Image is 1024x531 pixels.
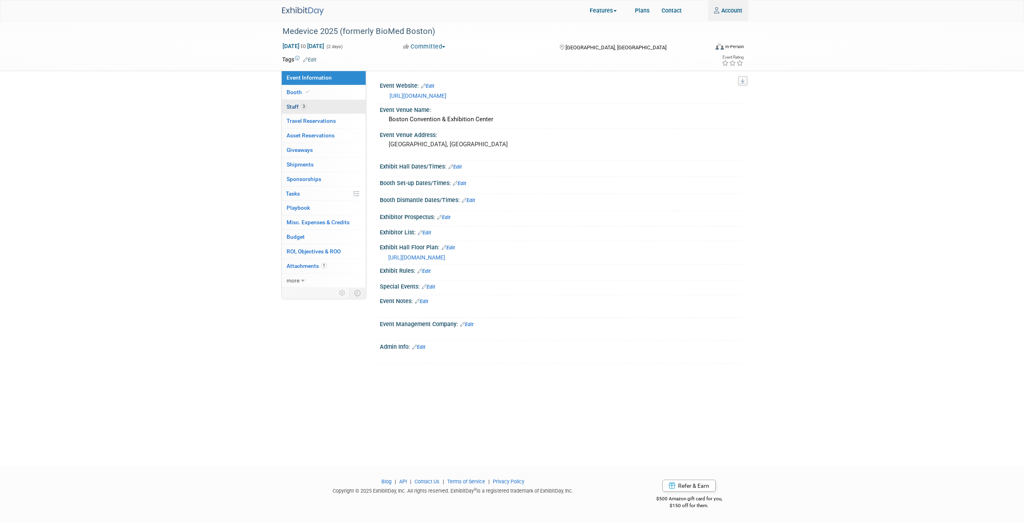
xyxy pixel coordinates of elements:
a: Privacy Policy [493,478,524,485]
a: Edit [415,299,428,304]
span: 1 [321,263,327,269]
div: Copyright © 2025 ExhibitDay, Inc. All rights reserved. ExhibitDay is a registered trademark of Ex... [282,485,624,495]
span: Travel Reservations [287,118,336,124]
a: Refer & Earn [662,480,716,492]
div: $150 off for them. [636,502,742,509]
a: Edit [462,198,475,203]
a: Edit [418,230,431,236]
img: Format-Inperson.png [716,43,724,50]
span: (2 days) [326,44,343,49]
a: Edit [412,344,425,350]
span: Misc. Expenses & Credits [287,219,350,225]
td: Tags [282,55,316,63]
span: Event Information [287,74,332,81]
a: [URL][DOMAIN_NAME] [388,254,445,261]
a: Terms of Service [447,478,485,485]
i: Booth reservation complete [306,90,310,94]
span: 3 [301,103,307,110]
span: [DATE] [DATE] [282,42,325,50]
a: Edit [460,322,473,327]
span: [GEOGRAPHIC_DATA], [GEOGRAPHIC_DATA] [565,44,666,51]
div: In-Person [725,44,744,50]
div: Booth Set-up Dates/Times: [380,177,742,188]
a: Plans [629,0,655,21]
a: Travel Reservations [282,114,366,128]
div: $500 Amazon gift card for you, [636,490,742,509]
a: Tasks [282,187,366,201]
button: Committed [400,42,448,51]
span: to [299,43,307,49]
div: Admin Info: [380,341,742,351]
a: Giveaways [282,143,366,157]
a: Edit [453,181,466,186]
span: Staff [287,103,307,110]
span: Playbook [287,204,310,211]
a: Contact Us [415,478,440,485]
a: Blog [381,478,392,485]
a: Staff3 [282,100,366,114]
div: Exhibit Rules: [380,265,742,275]
span: Tasks [286,190,300,197]
span: more [287,277,299,284]
a: [URL][DOMAIN_NAME] [389,93,446,99]
span: | [441,478,446,485]
a: Edit [448,164,462,170]
a: Asset Reservations [282,129,366,143]
div: Special Events: [380,280,742,291]
a: Shipments [282,158,366,172]
div: Event Rating [722,55,743,59]
a: Contact [655,0,688,21]
div: Exhibit Hall Dates/Times: [380,160,742,171]
td: Personalize Event Tab Strip [335,288,350,298]
div: Event Management Company: [380,318,742,329]
a: Sponsorships [282,172,366,186]
span: ROI, Objectives & ROO [287,248,341,255]
span: Budget [287,234,305,240]
sup: ® [474,487,477,492]
a: Edit [303,57,316,63]
a: more [282,274,366,288]
div: Event Venue Name: [380,104,742,114]
div: Exhibit Hall Floor Plan: [380,241,742,252]
div: Exhibitor Prospectus: [380,211,742,221]
a: Budget [282,230,366,244]
span: Asset Reservations [287,132,335,139]
span: Booth [287,89,311,95]
span: | [486,478,492,485]
a: Booth [282,85,366,99]
div: Event Format [677,42,744,54]
a: Edit [437,215,450,220]
span: | [408,478,413,485]
img: ExhibitDay [282,7,324,15]
a: Edit [422,284,435,290]
div: Booth Dismantle Dates/Times: [380,194,742,204]
div: Event Notes: [380,295,742,306]
a: Playbook [282,201,366,215]
pre: [GEOGRAPHIC_DATA], [GEOGRAPHIC_DATA] [389,141,522,148]
a: Misc. Expenses & Credits [282,215,366,230]
a: ROI, Objectives & ROO [282,244,366,259]
a: Edit [417,268,431,274]
a: Edit [421,83,434,89]
div: Event Website: [380,80,742,90]
div: Event Venue Address: [380,129,742,139]
span: Giveaways [287,147,313,153]
span: | [393,478,398,485]
div: Boston Convention & Exhibition Center [386,113,736,126]
div: Exhibitor List: [380,226,742,237]
td: Toggle Event Tabs [349,288,366,298]
div: Medevice 2025 (formerly BioMed Boston) [280,24,705,39]
a: Edit [442,245,455,251]
span: Attachments [287,263,327,269]
span: Sponsorships [287,176,321,182]
a: API [399,478,407,485]
a: Attachments1 [282,259,366,273]
a: Event Information [282,71,366,85]
a: Account [708,0,748,21]
a: Features [584,1,629,21]
span: Shipments [287,161,314,168]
